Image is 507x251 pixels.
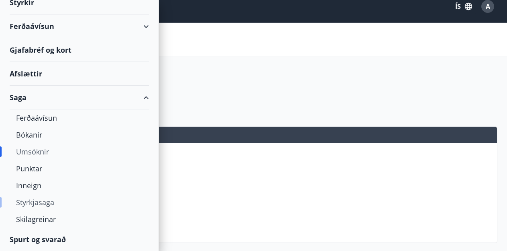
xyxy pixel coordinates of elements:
[16,177,143,194] div: Inneign
[10,86,149,109] div: Saga
[10,14,149,38] div: Ferðaávísun
[10,228,149,251] div: Spurt og svarað
[16,211,143,228] div: Skilagreinar
[16,194,143,211] div: Styrkjasaga
[16,225,494,233] p: Bókanir
[16,109,143,126] div: Ferðaávísun
[16,126,143,143] div: Bókanir
[16,160,143,177] div: Punktar
[486,2,490,11] span: A
[16,152,494,160] p: Inneign
[16,210,494,218] p: Punktar
[10,38,149,62] div: Gjafabréf og kort
[16,181,494,189] p: Skilagreinar
[16,196,494,204] p: Ferðaávísun
[16,143,143,160] div: Umsóknir
[10,62,149,86] div: Afslættir
[16,167,494,175] p: Umsóknarsaga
